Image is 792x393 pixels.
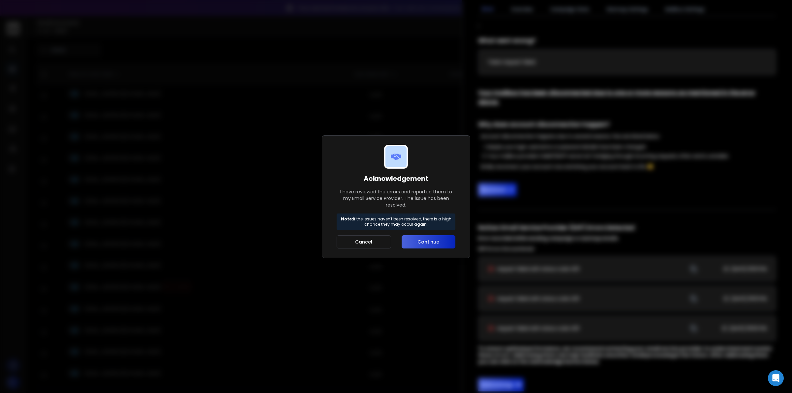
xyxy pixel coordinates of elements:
div: Open Intercom Messenger [768,370,784,386]
p: If the issues haven't been resolved, there is a high chance they may occur again. [340,216,452,227]
div: ; [478,21,776,391]
p: I have reviewed the errors and reported them to my Email Service Provider. The issue has been res... [337,188,455,208]
button: Cancel [337,235,391,248]
button: Continue [402,235,455,248]
h1: Acknowledgement [337,174,455,183]
strong: Note: [341,216,353,222]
